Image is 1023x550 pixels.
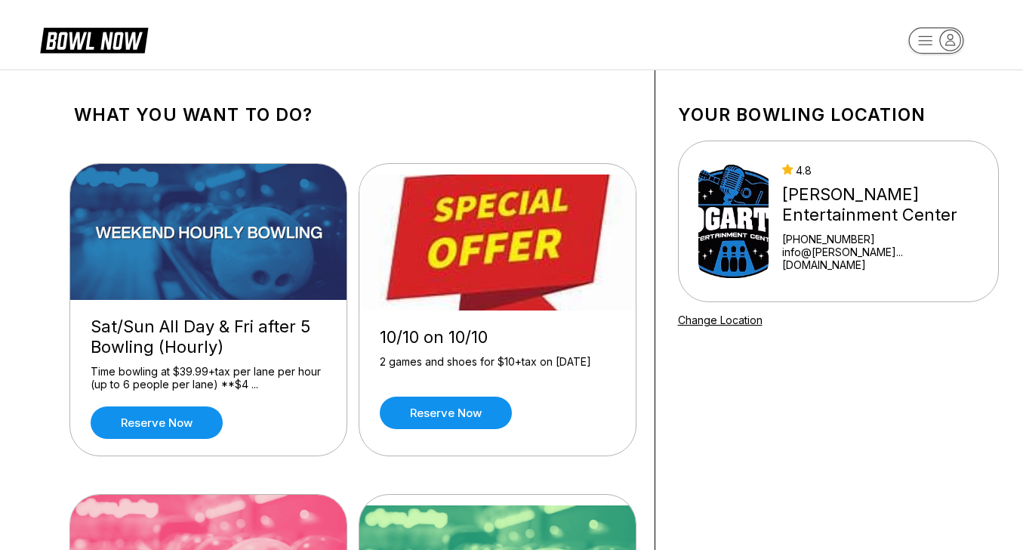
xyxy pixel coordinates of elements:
div: Time bowling at $39.99+tax per lane per hour (up to 6 people per lane) **$4 ... [91,365,326,391]
a: Reserve now [91,406,223,439]
h1: What you want to do? [74,104,632,125]
a: info@[PERSON_NAME]...[DOMAIN_NAME] [782,246,978,271]
img: Sat/Sun All Day & Fri after 5 Bowling (Hourly) [70,164,348,300]
div: [PERSON_NAME] Entertainment Center [782,184,978,225]
img: 10/10 on 10/10 [359,175,637,311]
div: 10/10 on 10/10 [380,327,615,348]
div: [PHONE_NUMBER] [782,233,978,246]
a: Reserve now [380,397,512,429]
h1: Your bowling location [678,104,999,125]
a: Change Location [678,314,763,326]
div: 2 games and shoes for $10+tax on [DATE] [380,355,615,382]
div: Sat/Sun All Day & Fri after 5 Bowling (Hourly) [91,317,326,357]
div: 4.8 [782,164,978,177]
img: Bogart's Entertainment Center [698,165,769,278]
